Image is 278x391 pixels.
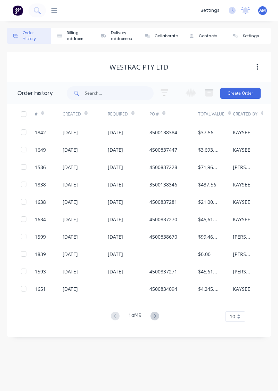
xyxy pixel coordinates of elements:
[17,89,53,97] div: Order history
[155,33,178,39] div: Collaborate
[63,181,78,188] div: [DATE]
[63,104,108,123] div: Created
[35,198,46,206] div: 1638
[183,28,227,44] button: Contacts
[233,250,254,258] div: [PERSON_NAME]
[51,28,95,44] button: Billing address
[35,216,46,223] div: 1634
[243,33,259,39] div: Settings
[149,268,177,275] div: 4500837271
[63,111,81,117] div: Created
[233,146,250,153] div: KAYSEE
[108,104,149,123] div: Required
[35,111,38,117] div: #
[198,198,219,206] div: $21,000.00
[198,250,211,258] div: $0.00
[198,233,219,240] div: $99,461.25
[35,104,63,123] div: #
[35,285,46,293] div: 1651
[227,28,271,44] button: Settings
[108,111,128,117] div: Required
[35,181,46,188] div: 1838
[233,163,254,171] div: [PERSON_NAME]
[198,285,219,293] div: $4,245.80
[108,216,123,223] div: [DATE]
[149,285,177,293] div: 4500834094
[108,163,123,171] div: [DATE]
[63,285,78,293] div: [DATE]
[85,86,154,100] input: Search...
[149,163,177,171] div: 4500837228
[35,268,46,275] div: 1593
[13,5,23,16] img: Factory
[233,216,250,223] div: KAYSEE
[67,30,92,42] div: Billing address
[35,129,46,136] div: 1842
[149,111,159,117] div: PO #
[129,311,141,321] div: 1 of 49
[233,129,250,136] div: KAYSEE
[35,146,46,153] div: 1649
[233,268,254,275] div: [PERSON_NAME]
[108,250,123,258] div: [DATE]
[198,146,219,153] div: $3,693.07
[149,181,177,188] div: 3500138346
[63,233,78,240] div: [DATE]
[198,216,219,223] div: $45,614.80
[230,313,235,320] span: 10
[199,33,217,39] div: Contacts
[63,216,78,223] div: [DATE]
[198,104,233,123] div: Total Value
[63,198,78,206] div: [DATE]
[108,146,123,153] div: [DATE]
[198,163,219,171] div: $71,962.00
[233,198,250,206] div: KAYSEE
[220,88,261,99] button: Create Order
[108,268,123,275] div: [DATE]
[233,233,254,240] div: [PERSON_NAME]
[233,285,250,293] div: KAYSEE
[198,268,219,275] div: $45,614.80
[35,233,46,240] div: 1599
[149,198,177,206] div: 4500837281
[63,129,78,136] div: [DATE]
[95,28,139,44] button: Delivery addresses
[149,104,198,123] div: PO #
[108,129,123,136] div: [DATE]
[63,250,78,258] div: [DATE]
[108,233,123,240] div: [DATE]
[149,146,177,153] div: 4500837447
[63,268,78,275] div: [DATE]
[139,28,183,44] button: Collaborate
[233,111,257,117] div: Created By
[109,63,169,71] div: WesTrac Pty Ltd
[149,216,177,223] div: 4500837270
[35,163,46,171] div: 1586
[233,104,268,123] div: Created By
[63,163,78,171] div: [DATE]
[63,146,78,153] div: [DATE]
[149,233,177,240] div: 4500838670
[259,7,266,14] span: AM
[197,5,223,16] div: settings
[7,28,51,44] button: Order history
[233,181,250,188] div: KAYSEE
[198,129,213,136] div: $37.56
[108,198,123,206] div: [DATE]
[23,30,48,42] div: Order history
[198,181,216,188] div: $437.56
[35,250,46,258] div: 1839
[111,30,136,42] div: Delivery addresses
[149,129,177,136] div: 3500138384
[198,111,224,117] div: Total Value
[108,181,123,188] div: [DATE]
